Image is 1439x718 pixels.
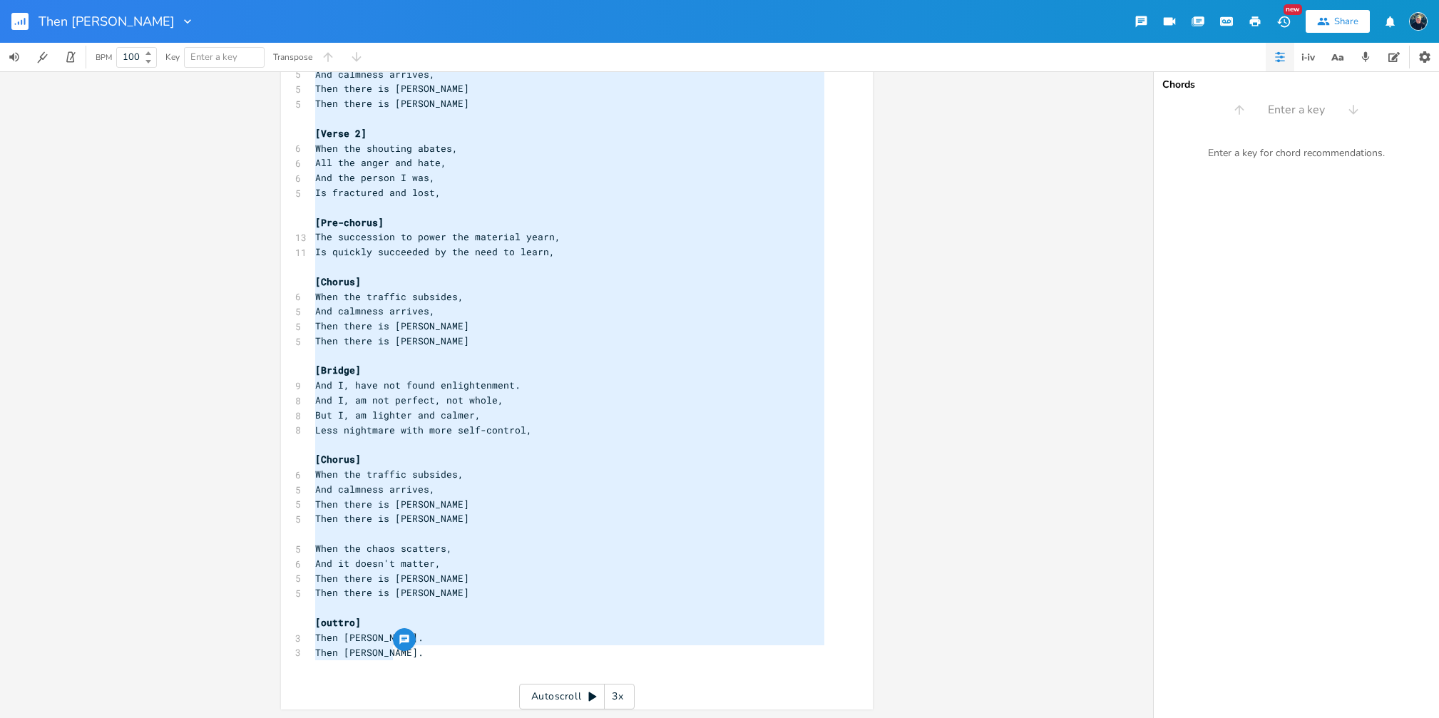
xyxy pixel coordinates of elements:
[1162,80,1430,90] div: Chords
[315,379,521,391] span: And I, have not found enlightenment.
[315,512,469,525] span: Then there is [PERSON_NAME]
[315,409,481,421] span: But I, am lighter and calmer,
[315,453,361,466] span: [Chorus]
[315,216,384,229] span: [Pre-chorus]
[1154,138,1439,168] div: Enter a key for chord recommendations.
[315,646,424,659] span: Then [PERSON_NAME].
[315,616,361,629] span: [outtro]
[315,334,469,347] span: Then there is [PERSON_NAME]
[315,319,469,332] span: Then there is [PERSON_NAME]
[315,542,452,555] span: When the chaos scatters,
[315,97,469,110] span: Then there is [PERSON_NAME]
[1334,15,1358,28] div: Share
[1268,102,1325,118] span: Enter a key
[315,394,503,406] span: And I, am not perfect, not whole,
[315,275,361,288] span: [Chorus]
[315,245,555,258] span: Is quickly succeeded by the need to learn,
[315,586,469,599] span: Then there is [PERSON_NAME]
[315,142,458,155] span: When the shouting abates,
[605,684,630,709] div: 3x
[315,82,469,95] span: Then there is [PERSON_NAME]
[315,572,469,585] span: Then there is [PERSON_NAME]
[190,51,237,63] span: Enter a key
[315,468,464,481] span: When the traffic subsides,
[315,304,435,317] span: And calmness arrives,
[315,171,435,184] span: And the person I was,
[519,684,635,709] div: Autoscroll
[1284,4,1302,15] div: New
[1306,10,1370,33] button: Share
[315,631,424,644] span: Then [PERSON_NAME].
[315,186,441,199] span: Is fractured and lost,
[273,53,312,61] div: Transpose
[315,424,532,436] span: Less nightmare with more self-control,
[315,290,464,303] span: When the traffic subsides,
[315,364,361,376] span: [Bridge]
[315,68,435,81] span: And calmness arrives,
[315,557,441,570] span: And it doesn't matter,
[315,483,435,496] span: And calmness arrives,
[315,127,367,140] span: [Verse 2]
[1269,9,1298,34] button: New
[96,53,112,61] div: BPM
[315,156,446,169] span: All the anger and hate,
[315,498,469,511] span: Then there is [PERSON_NAME]
[165,53,180,61] div: Key
[315,230,560,243] span: The succession to power the material yearn,
[39,15,175,28] span: Then [PERSON_NAME]
[1409,12,1428,31] img: Stew Dean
